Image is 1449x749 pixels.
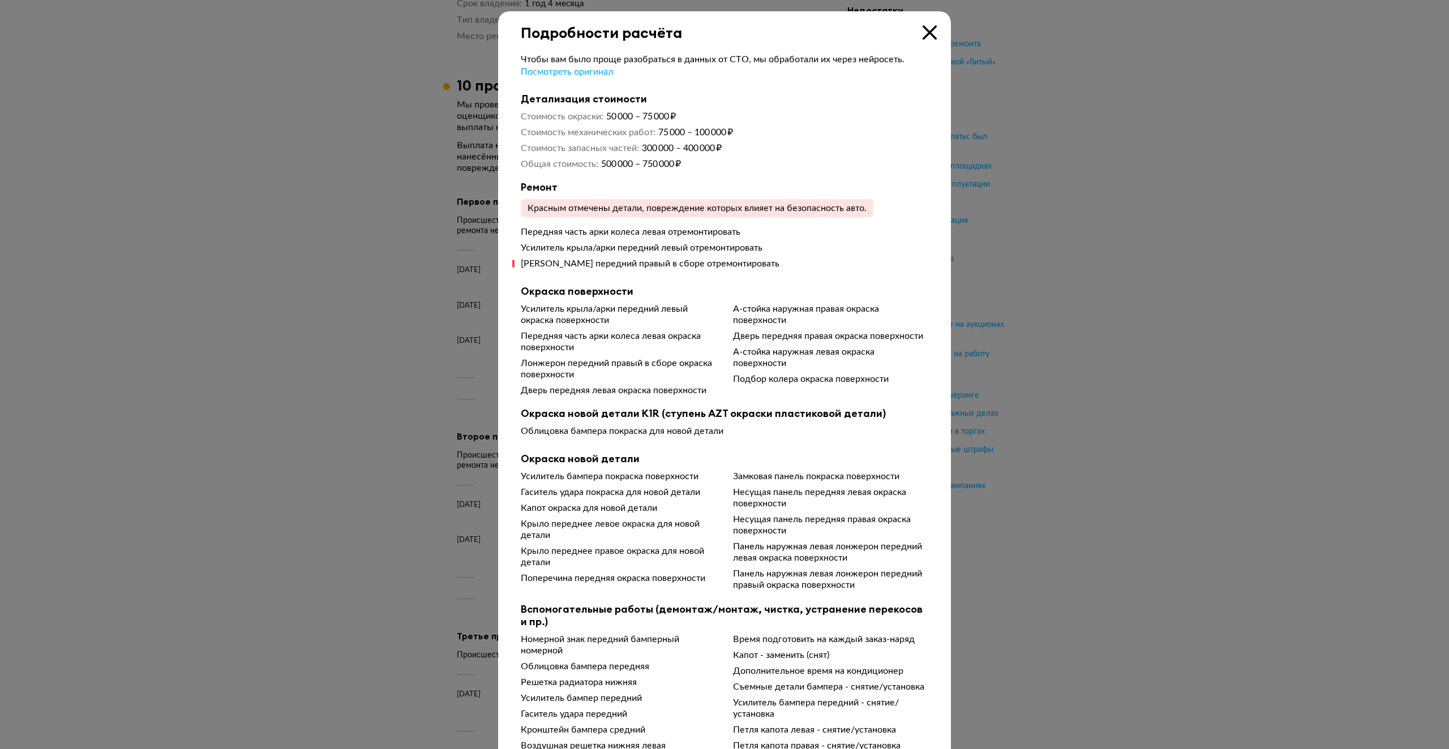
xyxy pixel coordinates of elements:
div: Передняя часть арки колеса левая отремонтировать [521,226,928,238]
div: Дополнительное время на кондиционер [733,665,928,677]
dt: Стоимость запасных частей [521,143,639,154]
div: А-стойка наружная правая окраска поверхности [733,303,928,326]
b: Ремонт [521,181,928,193]
div: Подбор колера окраска поверхности [733,373,928,385]
div: Красным отмечены детали, повреждение которых влияет на безопасность авто. [521,199,873,217]
div: Время подготовить на каждый заказ-наряд [733,634,928,645]
span: 50 000 – 75 000 ₽ [606,112,676,121]
div: Петля капота левая - снятие/установка [733,724,928,735]
div: Лонжерон передний правый в сборе окраска поверхности [521,358,716,380]
span: Чтобы вам было проще разобраться в данных от СТО, мы обработали их через нейросеть. [521,55,904,64]
div: Капот - заменить (снят) [733,649,928,661]
div: Съемные детали бампера - снятие/установка [733,681,928,692]
div: Крыло переднее левое окраска для новой детали [521,518,716,541]
div: Усилитель крыла/арки передний левый отремонтировать [521,242,928,253]
div: А-стойка наружная левая окраска поверхности [733,346,928,369]
div: [PERSON_NAME] передний правый в сборе отремонтировать [521,258,928,269]
div: Панель наружная левая лонжерон передний правый окраска поверхности [733,568,928,591]
b: Окраска новой детали [521,453,928,465]
div: Дверь передняя правая окраска поверхности [733,330,928,342]
div: Облицовка бампера передняя [521,661,716,672]
div: Гаситель удара передний [521,708,716,720]
div: Решетка радиатора нижняя [521,677,716,688]
div: Крыло переднее правое окраска для новой детали [521,545,716,568]
dt: Общая стоимость [521,158,598,170]
div: Панель наружная левая лонжерон передний левая окраска поверхности [733,541,928,563]
div: Усилитель бампера покраска поверхности [521,471,716,482]
dt: Стоимость механических работ [521,127,655,138]
div: Номерной знак передний бамперный номерной [521,634,716,656]
b: Окраска поверхности [521,285,928,298]
span: 500 000 – 750 000 ₽ [601,160,681,169]
b: Вспомогательные работы (демонтаж/монтаж, чистка, устранение перекосов и пр.) [521,603,928,628]
div: Передняя часть арки колеса левая окраска поверхности [521,330,716,353]
div: Облицовка бампера покраска для новой детали [521,425,928,437]
div: Подробности расчёта [498,11,951,41]
b: Детализация стоимости [521,93,928,105]
div: Кронштейн бампера средний [521,724,716,735]
b: Окраска новой детали K1R (ступень AZT окраски пластиковой детали) [521,407,928,420]
dt: Стоимость окраски [521,111,603,122]
div: Замковая панель покраска поверхности [733,471,928,482]
div: Усилитель крыла/арки передний левый окраска поверхности [521,303,716,326]
div: Несущая панель передняя правая окраска поверхности [733,514,928,536]
span: 75 000 – 100 000 ₽ [658,128,733,137]
div: Капот окраска для новой детали [521,502,716,514]
div: Гаситель удара покраска для новой детали [521,487,716,498]
div: Несущая панель передняя левая окраска поверхности [733,487,928,509]
div: Поперечина передняя окраска поверхности [521,572,716,584]
div: Дверь передняя левая окраска поверхности [521,385,716,396]
div: Усилитель бампер передний [521,692,716,704]
span: Посмотреть оригинал [521,67,613,76]
span: 300 000 – 400 000 ₽ [642,144,722,153]
div: Усилитель бампера передний - снятие/установка [733,697,928,720]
